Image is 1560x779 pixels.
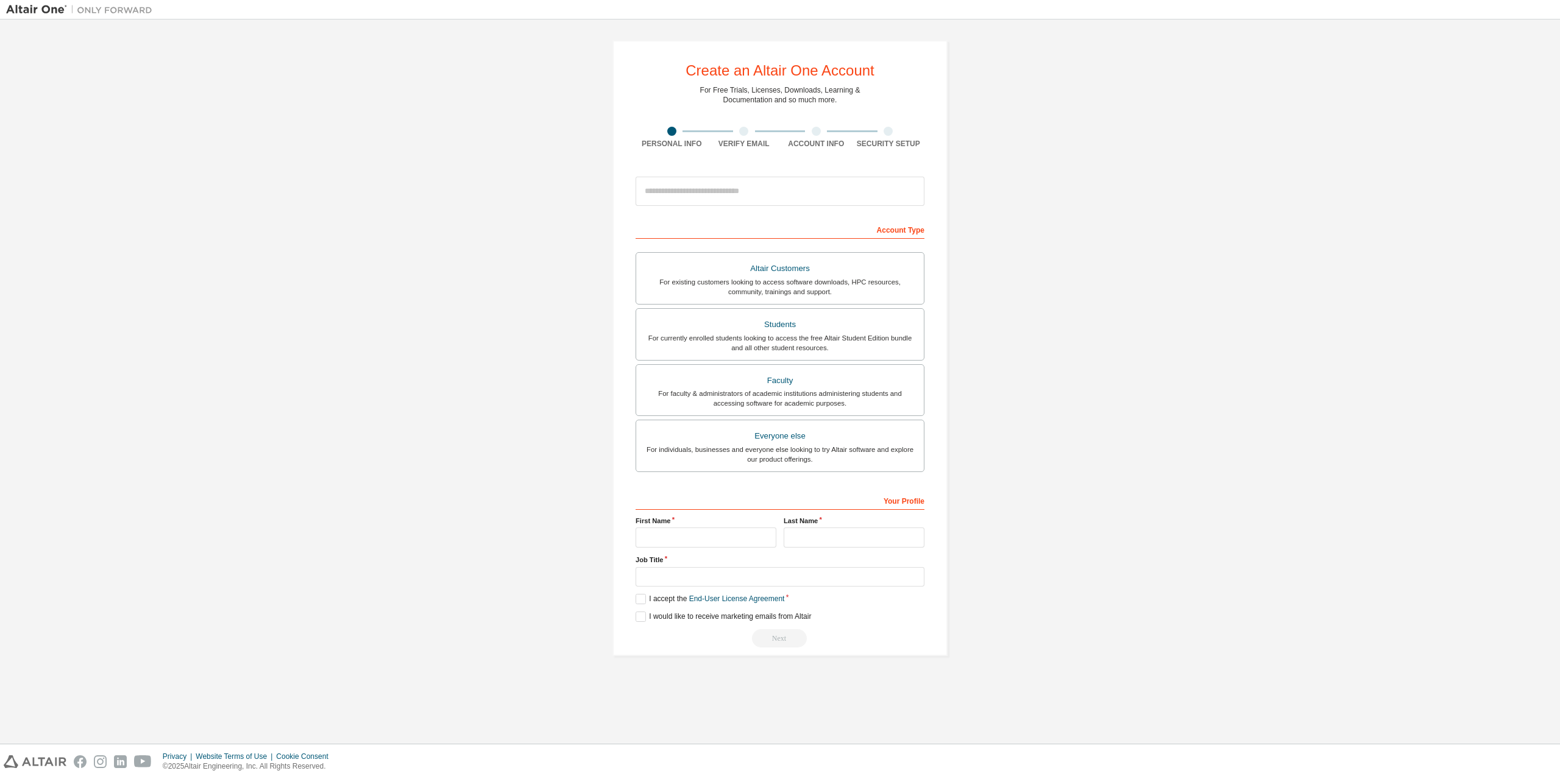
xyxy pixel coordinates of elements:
[643,333,916,353] div: For currently enrolled students looking to access the free Altair Student Edition bundle and all ...
[163,752,196,761] div: Privacy
[94,755,107,768] img: instagram.svg
[700,85,860,105] div: For Free Trials, Licenses, Downloads, Learning & Documentation and so much more.
[6,4,158,16] img: Altair One
[636,629,924,647] div: Read and acccept EULA to continue
[114,755,127,768] img: linkedin.svg
[636,612,811,622] label: I would like to receive marketing emails from Altair
[636,516,776,526] label: First Name
[636,139,708,149] div: Personal Info
[708,139,781,149] div: Verify Email
[636,490,924,510] div: Your Profile
[163,761,336,772] p: © 2025 Altair Engineering, Inc. All Rights Reserved.
[686,63,874,78] div: Create an Altair One Account
[643,445,916,464] div: For individuals, businesses and everyone else looking to try Altair software and explore our prod...
[643,389,916,408] div: For faculty & administrators of academic institutions administering students and accessing softwa...
[4,755,66,768] img: altair_logo.svg
[636,594,784,604] label: I accept the
[780,139,853,149] div: Account Info
[636,219,924,239] div: Account Type
[853,139,925,149] div: Security Setup
[643,316,916,333] div: Students
[643,277,916,297] div: For existing customers looking to access software downloads, HPC resources, community, trainings ...
[643,260,916,277] div: Altair Customers
[689,594,785,603] a: End-User License Agreement
[276,752,335,761] div: Cookie Consent
[643,428,916,445] div: Everyone else
[636,555,924,565] label: Job Title
[134,755,152,768] img: youtube.svg
[196,752,276,761] div: Website Terms of Use
[643,372,916,389] div: Faculty
[784,516,924,526] label: Last Name
[74,755,87,768] img: facebook.svg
